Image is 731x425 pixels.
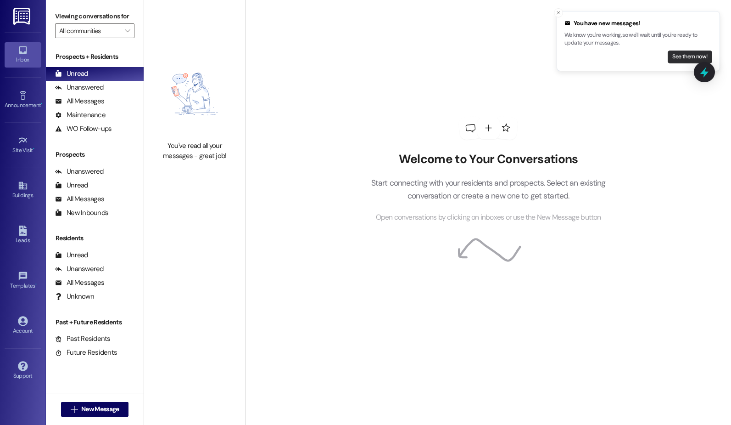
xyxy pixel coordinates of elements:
[154,51,235,136] img: empty-state
[154,141,235,161] div: You've read all your messages - great job!
[357,176,619,203] p: Start connecting with your residents and prospects. Select an existing conversation or create a n...
[554,8,563,17] button: Close toast
[55,83,104,92] div: Unanswered
[5,223,41,248] a: Leads
[55,278,104,288] div: All Messages
[55,110,106,120] div: Maintenance
[33,146,34,152] span: •
[564,31,712,47] p: We know you're working, so we'll wait until you're ready to update your messages.
[376,212,601,223] span: Open conversations by clicking on inboxes or use the New Message button
[55,348,117,357] div: Future Residents
[125,27,130,34] i: 
[55,96,104,106] div: All Messages
[5,313,41,338] a: Account
[35,281,37,288] span: •
[61,402,129,417] button: New Message
[55,9,134,23] label: Viewing conversations for
[5,178,41,203] a: Buildings
[5,42,41,67] a: Inbox
[5,358,41,383] a: Support
[564,19,712,28] div: You have new messages!
[5,133,41,158] a: Site Visit •
[46,150,144,159] div: Prospects
[55,208,108,218] div: New Inbounds
[59,23,120,38] input: All communities
[55,250,88,260] div: Unread
[81,404,119,414] span: New Message
[55,194,104,204] div: All Messages
[55,181,88,190] div: Unread
[668,51,712,63] button: See them now!
[357,152,619,167] h2: Welcome to Your Conversations
[55,167,104,176] div: Unanswered
[5,268,41,293] a: Templates •
[55,69,88,79] div: Unread
[71,406,78,413] i: 
[55,334,111,344] div: Past Residents
[46,233,144,243] div: Residents
[55,124,112,134] div: WO Follow-ups
[13,8,32,25] img: ResiDesk Logo
[41,101,42,107] span: •
[46,317,144,327] div: Past + Future Residents
[46,52,144,62] div: Prospects + Residents
[55,264,104,274] div: Unanswered
[55,292,94,301] div: Unknown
